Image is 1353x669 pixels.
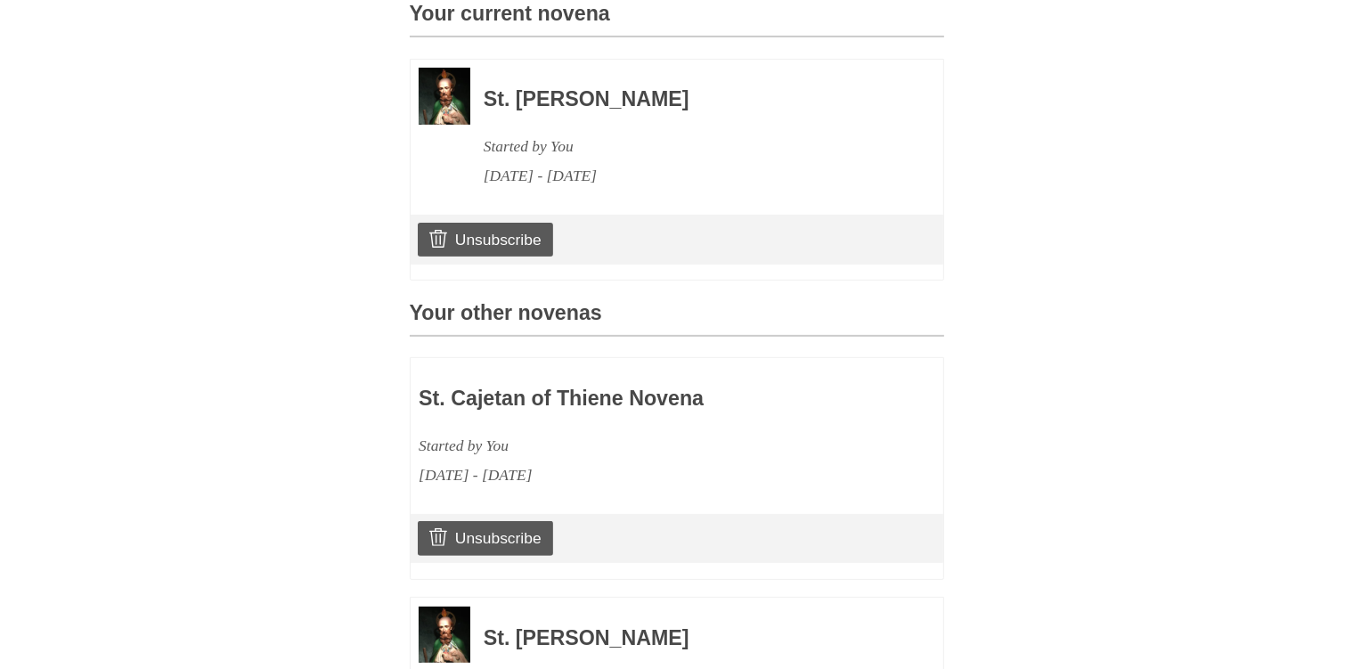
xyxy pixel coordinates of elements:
[419,388,830,411] h3: St. Cajetan of Thiene Novena
[419,68,470,124] img: Novena image
[419,431,830,461] div: Started by You
[410,302,944,337] h3: Your other novenas
[484,627,895,650] h3: St. [PERSON_NAME]
[484,132,895,161] div: Started by You
[484,88,895,111] h3: St. [PERSON_NAME]
[418,223,552,257] a: Unsubscribe
[484,161,895,191] div: [DATE] - [DATE]
[410,3,944,37] h3: Your current novena
[419,461,830,490] div: [DATE] - [DATE]
[419,607,470,663] img: Novena image
[418,521,552,555] a: Unsubscribe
